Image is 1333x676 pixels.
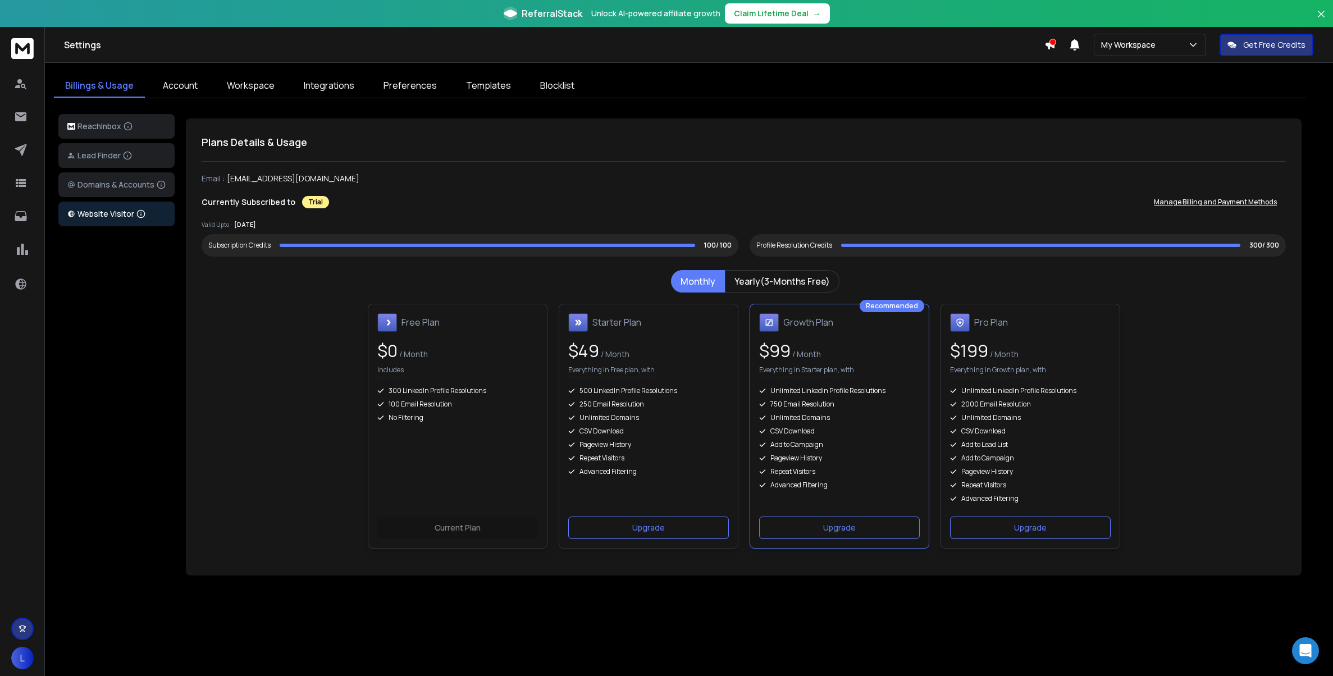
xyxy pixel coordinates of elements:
[568,454,729,463] div: Repeat Visitors
[568,313,588,332] img: Starter Plan icon
[950,413,1111,422] div: Unlimited Domains
[759,400,920,409] div: 750 Email Resolution
[302,196,329,208] div: Trial
[377,339,398,362] span: $ 0
[671,270,725,293] button: Monthly
[1249,241,1279,250] p: 300/ 300
[529,74,586,98] a: Blocklist
[64,38,1044,52] h1: Settings
[568,386,729,395] div: 500 LinkedIn Profile Resolutions
[234,220,256,230] p: [DATE]
[813,8,821,19] span: →
[1101,39,1160,51] p: My Workspace
[401,316,440,329] h1: Free Plan
[568,366,655,377] p: Everything in Free plan, with
[950,454,1111,463] div: Add to Campaign
[377,313,397,332] img: Free Plan icon
[950,386,1111,395] div: Unlimited LinkedIn Profile Resolutions
[988,349,1019,359] span: / Month
[591,8,720,19] p: Unlock AI-powered affiliate growth
[950,467,1111,476] div: Pageview History
[759,313,779,332] img: Growth Plan icon
[152,74,209,98] a: Account
[759,413,920,422] div: Unlimited Domains
[208,241,271,250] div: Subscription Credits
[202,173,225,184] p: Email :
[704,241,732,250] p: 100/ 100
[11,647,34,669] button: L
[759,454,920,463] div: Pageview History
[568,339,599,362] span: $ 49
[1154,198,1277,207] p: Manage Billing and Payment Methods
[756,241,832,250] div: Profile Resolution Credits
[1314,7,1329,34] button: Close banner
[759,467,920,476] div: Repeat Visitors
[568,400,729,409] div: 250 Email Resolution
[227,173,359,184] p: [EMAIL_ADDRESS][DOMAIN_NAME]
[216,74,286,98] a: Workspace
[950,440,1111,449] div: Add to Lead List
[568,517,729,539] button: Upgrade
[759,517,920,539] button: Upgrade
[372,74,448,98] a: Preferences
[974,316,1008,329] h1: Pro Plan
[54,74,145,98] a: Billings & Usage
[398,349,428,359] span: / Month
[58,143,175,168] button: Lead Finder
[202,221,232,229] p: Valid Upto :
[377,386,538,395] div: 300 LinkedIn Profile Resolutions
[568,467,729,476] div: Advanced Filtering
[1220,34,1313,56] button: Get Free Credits
[568,440,729,449] div: Pageview History
[783,316,833,329] h1: Growth Plan
[202,197,295,208] p: Currently Subscribed to
[1243,39,1305,51] p: Get Free Credits
[1145,191,1286,213] button: Manage Billing and Payment Methods
[725,270,839,293] button: Yearly(3-Months Free)
[950,494,1111,503] div: Advanced Filtering
[377,366,404,377] p: Includes
[455,74,522,98] a: Templates
[860,300,924,312] div: Recommended
[950,517,1111,539] button: Upgrade
[950,366,1046,377] p: Everything in Growth plan, with
[592,316,641,329] h1: Starter Plan
[759,481,920,490] div: Advanced Filtering
[202,134,1286,150] h1: Plans Details & Usage
[759,427,920,436] div: CSV Download
[791,349,821,359] span: / Month
[950,313,970,332] img: Pro Plan icon
[725,3,830,24] button: Claim Lifetime Deal→
[950,400,1111,409] div: 2000 Email Resolution
[377,400,538,409] div: 100 Email Resolution
[950,339,988,362] span: $ 199
[759,386,920,395] div: Unlimited LinkedIn Profile Resolutions
[759,366,854,377] p: Everything in Starter plan, with
[67,123,75,130] img: logo
[759,339,791,362] span: $ 99
[568,413,729,422] div: Unlimited Domains
[568,427,729,436] div: CSV Download
[950,427,1111,436] div: CSV Download
[599,349,629,359] span: / Month
[759,440,920,449] div: Add to Campaign
[950,481,1111,490] div: Repeat Visitors
[522,7,582,20] span: ReferralStack
[293,74,366,98] a: Integrations
[1292,637,1319,664] div: Open Intercom Messenger
[377,413,538,422] div: No Filtering
[58,172,175,197] button: Domains & Accounts
[58,114,175,139] button: ReachInbox
[58,202,175,226] button: Website Visitor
